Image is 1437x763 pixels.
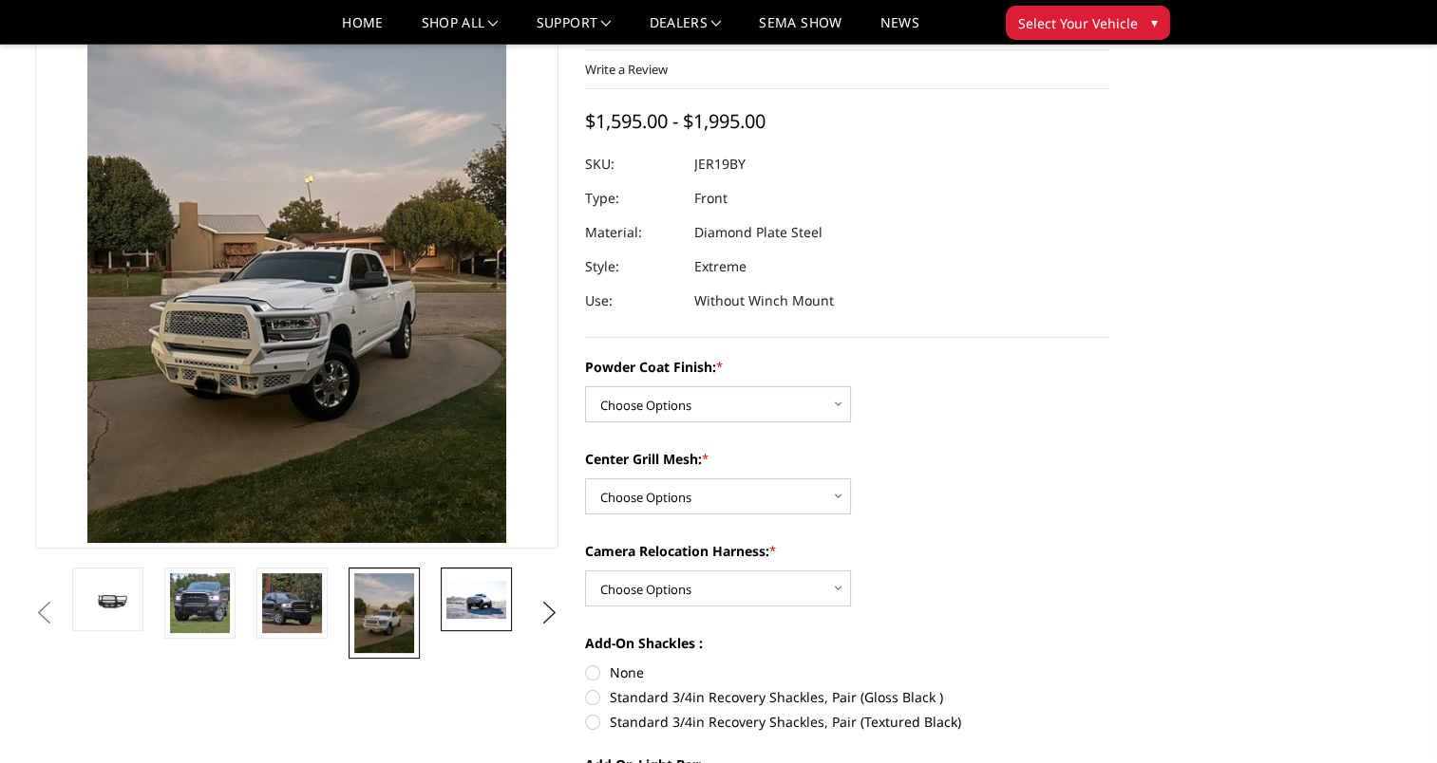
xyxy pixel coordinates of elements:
[585,147,680,181] dt: SKU:
[262,573,322,633] img: 2019-2025 Ram 2500-3500 - FT Series - Extreme Front Bumper
[585,633,1109,653] label: Add-On Shackles :
[585,662,1109,682] label: None
[585,181,680,215] dt: Type:
[585,61,668,78] a: Write a Review
[78,586,138,613] img: 2019-2025 Ram 2500-3500 - FT Series - Extreme Front Bumper
[1342,672,1437,763] iframe: Chat Widget
[585,541,1109,561] label: Camera Relocation Harness:
[446,581,506,619] img: 2019-2025 Ram 2500-3500 - FT Series - Extreme Front Bumper
[342,16,383,44] a: Home
[537,16,612,44] a: Support
[1151,12,1158,32] span: ▾
[422,16,499,44] a: shop all
[694,181,728,215] dd: Front
[170,573,230,633] img: 2019-2025 Ram 2500-3500 - FT Series - Extreme Front Bumper
[535,599,563,627] button: Next
[650,16,722,44] a: Dealers
[694,147,746,181] dd: JER19BY
[1006,6,1170,40] button: Select Your Vehicle
[585,712,1109,732] label: Standard 3/4in Recovery Shackles, Pair (Textured Black)
[585,687,1109,707] label: Standard 3/4in Recovery Shackles, Pair (Gloss Black )
[354,573,414,653] img: 2019-2025 Ram 2500-3500 - FT Series - Extreme Front Bumper
[585,250,680,284] dt: Style:
[879,16,918,44] a: News
[1018,13,1138,33] span: Select Your Vehicle
[585,108,766,134] span: $1,595.00 - $1,995.00
[585,284,680,318] dt: Use:
[585,215,680,250] dt: Material:
[694,284,834,318] dd: Without Winch Mount
[694,215,822,250] dd: Diamond Plate Steel
[759,16,841,44] a: SEMA Show
[694,250,747,284] dd: Extreme
[585,357,1109,377] label: Powder Coat Finish:
[30,599,59,627] button: Previous
[585,449,1109,469] label: Center Grill Mesh:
